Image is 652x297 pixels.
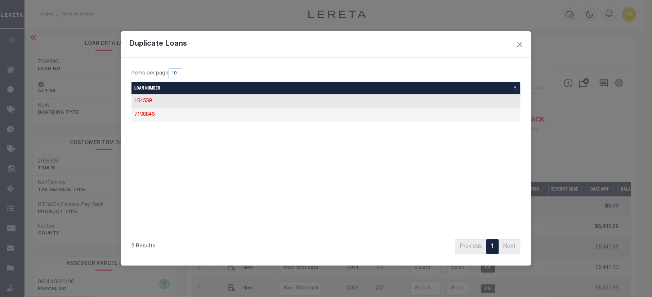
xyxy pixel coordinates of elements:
[134,112,155,117] a: 7198846
[131,82,521,95] th: Loan Number: activate to sort column descending
[134,99,152,104] a: 104539
[136,243,155,251] label: Results
[486,239,499,254] a: 1
[131,244,134,249] span: 2
[515,40,525,49] button: Close
[131,68,182,79] label: Items per page
[168,68,182,79] select: Items per page
[129,40,187,49] h5: Duplicate Loans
